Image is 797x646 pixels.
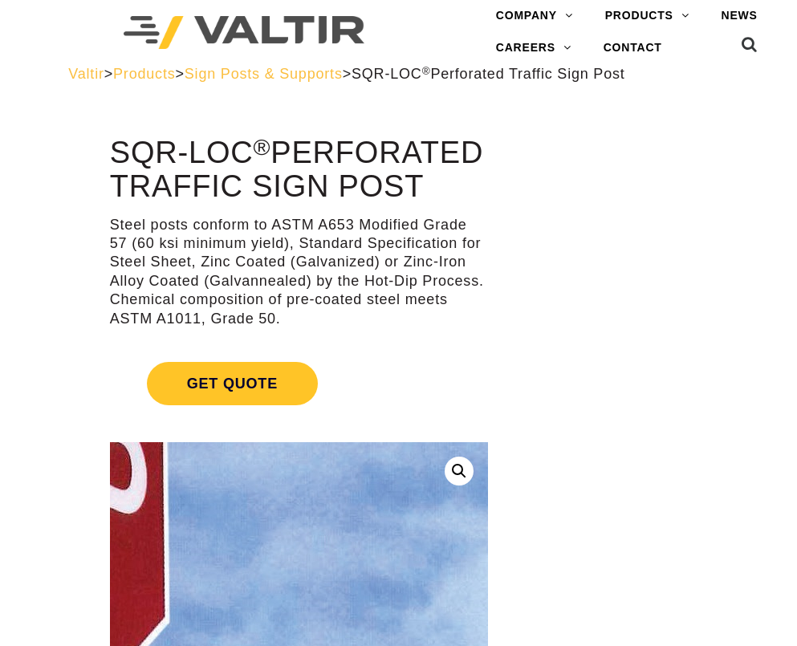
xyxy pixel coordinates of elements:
h1: SQR-LOC Perforated Traffic Sign Post [110,136,488,204]
a: Products [113,66,175,82]
sup: ® [253,134,270,160]
img: Valtir [124,16,364,49]
a: Valtir [68,66,104,82]
span: Get Quote [147,362,318,405]
p: Steel posts conform to ASTM A653 Modified Grade 57 (60 ksi minimum yield), Standard Specification... [110,216,488,328]
a: Get Quote [110,343,488,425]
div: > > > [68,65,729,83]
a: CAREERS [480,32,588,64]
a: CONTACT [588,32,678,64]
span: SQR-LOC Perforated Traffic Sign Post [352,66,625,82]
sup: ® [422,65,431,77]
a: Sign Posts & Supports [185,66,343,82]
